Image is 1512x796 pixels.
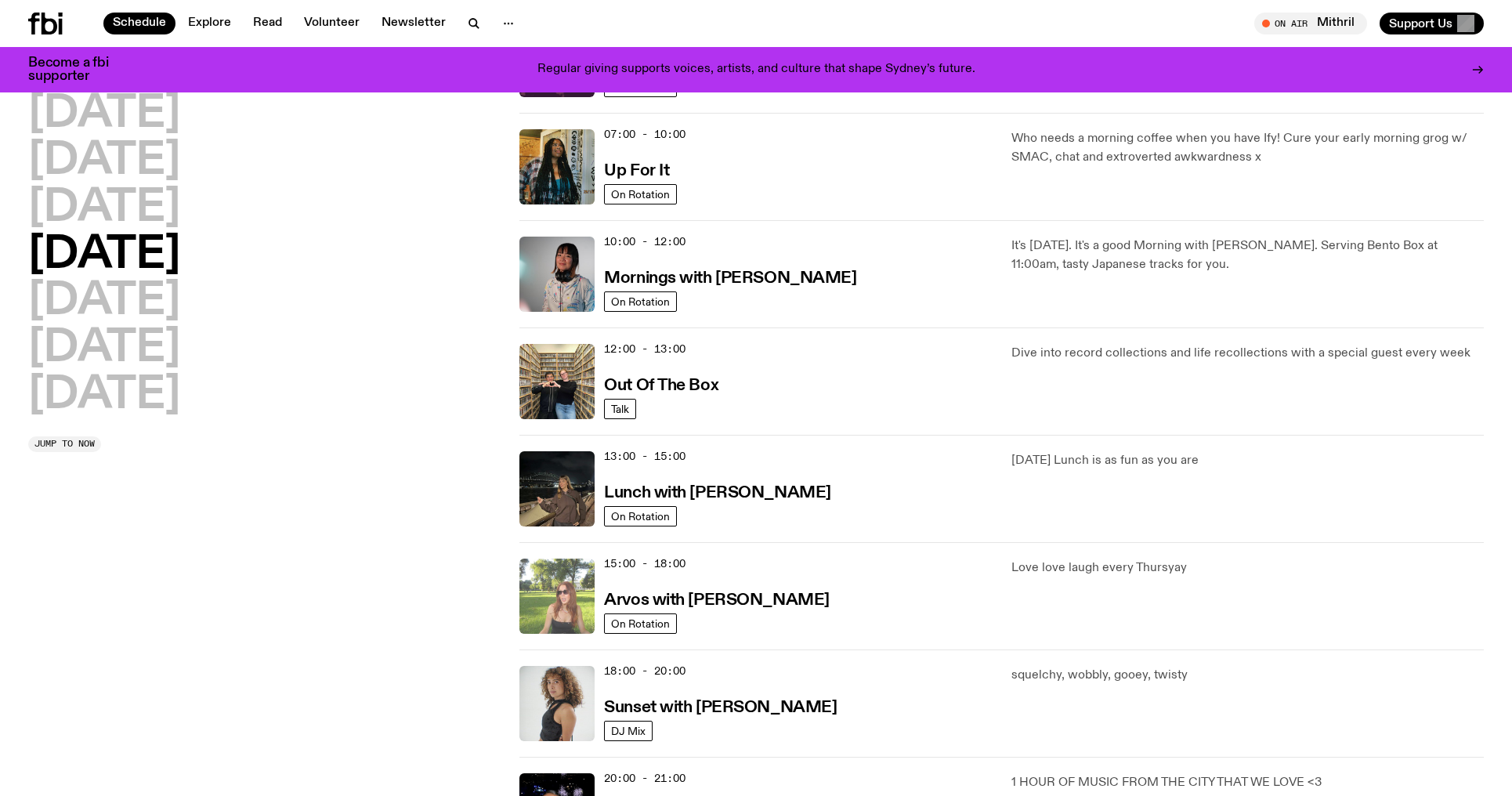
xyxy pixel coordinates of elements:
img: Ify - a Brown Skin girl with black braided twists, looking up to the side with her tongue stickin... [519,129,595,204]
span: 18:00 - 20:00 [604,664,685,678]
a: DJ Mix [604,721,653,741]
button: [DATE] [28,139,180,183]
p: Dive into record collections and life recollections with a special guest every week [1011,344,1484,363]
p: [DATE] Lunch is as fun as you are [1011,451,1484,470]
img: Kana Frazer is smiling at the camera with her head tilted slightly to her left. She wears big bla... [519,237,595,312]
button: [DATE] [28,280,180,324]
span: On Rotation [611,617,670,629]
span: On Rotation [611,188,670,200]
a: Sunset with [PERSON_NAME] [604,696,837,716]
span: 10:00 - 12:00 [604,234,685,249]
p: Who needs a morning coffee when you have Ify! Cure your early morning grog w/ SMAC, chat and extr... [1011,129,1484,167]
span: 13:00 - 15:00 [604,449,685,464]
span: 20:00 - 21:00 [604,771,685,786]
p: Love love laugh every Thursyay [1011,559,1484,577]
h3: Mornings with [PERSON_NAME] [604,270,856,287]
h3: Sunset with [PERSON_NAME] [604,700,837,716]
h3: Become a fbi supporter [28,56,128,83]
span: 07:00 - 10:00 [604,127,685,142]
span: Jump to now [34,440,95,448]
p: squelchy, wobbly, gooey, twisty [1011,666,1484,685]
a: Newsletter [372,13,455,34]
a: Schedule [103,13,175,34]
button: Jump to now [28,436,101,452]
a: Lunch with [PERSON_NAME] [604,482,830,501]
a: On Rotation [604,291,677,312]
a: Explore [179,13,241,34]
a: On Rotation [604,613,677,634]
h3: Up For It [604,163,669,179]
a: On Rotation [604,506,677,526]
p: Regular giving supports voices, artists, and culture that shape Sydney’s future. [537,63,975,77]
span: Talk [611,403,629,414]
span: Support Us [1389,16,1452,31]
span: On Rotation [611,510,670,522]
a: Arvos with [PERSON_NAME] [604,589,829,609]
img: Lizzie Bowles is sitting in a bright green field of grass, with dark sunglasses and a black top. ... [519,559,595,634]
a: Mornings with [PERSON_NAME] [604,267,856,287]
img: Matt and Kate stand in the music library and make a heart shape with one hand each. [519,344,595,419]
p: 1 HOUR OF MUSIC FROM THE CITY THAT WE LOVE <3 [1011,773,1484,792]
button: [DATE] [28,374,180,418]
button: On AirMithril [1254,13,1367,34]
img: Izzy Page stands above looking down at Opera Bar. She poses in front of the Harbour Bridge in the... [519,451,595,526]
img: Tangela looks past her left shoulder into the camera with an inquisitive look. She is wearing a s... [519,666,595,741]
a: On Rotation [604,184,677,204]
button: Support Us [1380,13,1484,34]
span: DJ Mix [611,725,646,736]
p: It's [DATE]. It's a good Morning with [PERSON_NAME]. Serving Bento Box at 11:00am, tasty Japanese... [1011,237,1484,274]
a: Talk [604,399,636,419]
a: Read [244,13,291,34]
button: [DATE] [28,92,180,136]
a: Up For It [604,160,669,179]
h3: Lunch with [PERSON_NAME] [604,485,830,501]
button: [DATE] [28,327,180,371]
h3: Arvos with [PERSON_NAME] [604,592,829,609]
span: 15:00 - 18:00 [604,556,685,571]
h3: Out Of The Box [604,378,718,394]
a: Volunteer [295,13,369,34]
span: 12:00 - 13:00 [604,342,685,356]
span: On Rotation [611,295,670,307]
a: Out Of The Box [604,374,718,394]
button: [DATE] [28,233,180,277]
button: [DATE] [28,186,180,230]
